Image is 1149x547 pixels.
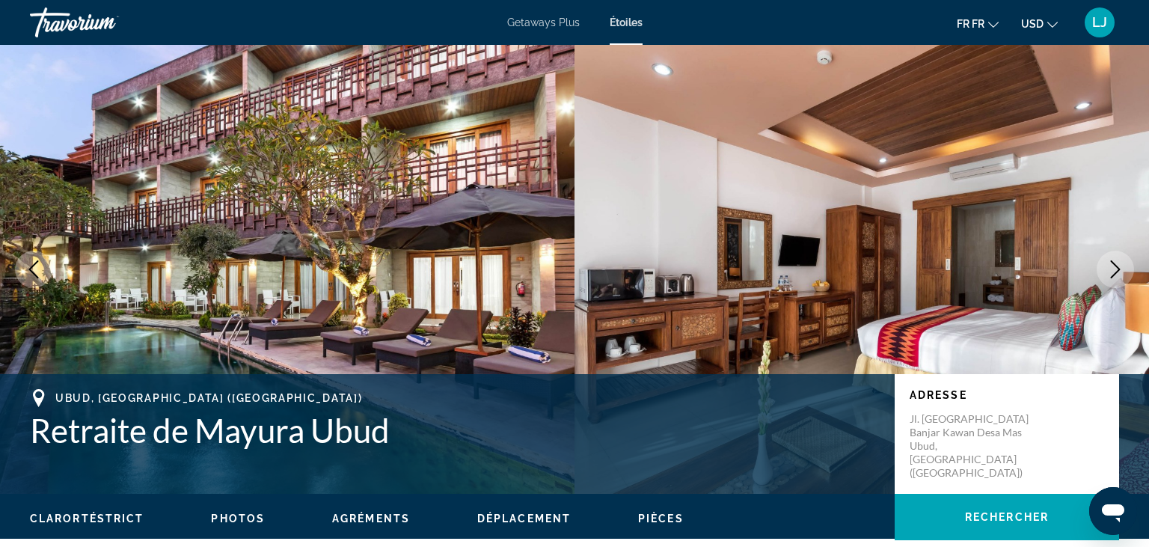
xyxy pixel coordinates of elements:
button: Menu utilisateur [1080,7,1119,38]
button: Image précédente [15,251,52,288]
button: Rechercher [895,494,1119,540]
button: Déplacement [477,512,571,525]
a: Étoiles [610,16,643,28]
a: Travorium [30,3,180,42]
span: USD [1021,18,1044,30]
a: Getaways Plus [507,16,580,28]
span: Agréments [332,513,410,525]
button: Photos [211,512,265,525]
p: Adresse [910,389,1104,401]
span: Clarortéstrict [30,513,144,525]
button: Image suivante [1097,251,1134,288]
p: Jl. [GEOGRAPHIC_DATA] Banjar Kawan Desa Mas Ubud, [GEOGRAPHIC_DATA] ([GEOGRAPHIC_DATA]) [910,412,1029,480]
span: LJ [1092,15,1107,30]
span: Pièces [638,513,684,525]
button: Changement de monnaie [1021,13,1058,34]
iframe: Bouton de lancement de la fenêtre de messagerie [1089,487,1137,535]
span: Déplacement [477,513,571,525]
button: Changer de langue [957,13,999,34]
span: fr fr [957,18,984,30]
h1: Retraite de Mayura Ubud [30,411,880,450]
span: Photos [211,513,265,525]
span: Rechercher [965,511,1049,523]
button: Agréments [332,512,410,525]
button: Pièces [638,512,684,525]
span: Ubud, [GEOGRAPHIC_DATA] ([GEOGRAPHIC_DATA]) [55,392,362,404]
button: Clarortéstrict [30,512,144,525]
